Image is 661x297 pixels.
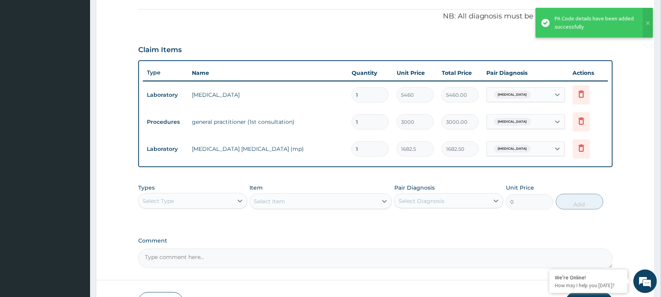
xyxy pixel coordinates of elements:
[393,65,438,81] th: Unit Price
[143,88,188,102] td: Laboratory
[143,142,188,156] td: Laboratory
[45,99,108,178] span: We're online!
[399,197,444,205] div: Select Diagnosis
[506,184,534,192] label: Unit Price
[138,238,613,244] label: Comment
[438,65,483,81] th: Total Price
[188,141,348,157] td: [MEDICAL_DATA] [MEDICAL_DATA] (mp)
[41,44,132,54] div: Chat with us now
[250,184,263,192] label: Item
[138,46,182,54] h3: Claim Items
[188,87,348,103] td: [MEDICAL_DATA]
[494,118,531,126] span: [MEDICAL_DATA]
[569,65,608,81] th: Actions
[143,65,188,80] th: Type
[555,14,636,31] div: PA Code details have been added successfully
[138,185,155,191] label: Types
[555,282,622,289] p: How may I help you today?
[494,91,531,99] span: [MEDICAL_DATA]
[394,184,435,192] label: Pair Diagnosis
[138,11,613,22] p: NB: All diagnosis must be linked to a claim item
[188,65,348,81] th: Name
[555,274,622,281] div: We're Online!
[348,65,393,81] th: Quantity
[14,39,32,59] img: d_794563401_company_1708531726252_794563401
[494,145,531,153] span: [MEDICAL_DATA]
[143,115,188,129] td: Procedures
[483,65,569,81] th: Pair Diagnosis
[128,4,147,23] div: Minimize live chat window
[556,194,603,210] button: Add
[188,114,348,130] td: general practitioner (1st consultation)
[4,214,149,241] textarea: Type your message and hit 'Enter'
[143,197,174,205] div: Select Type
